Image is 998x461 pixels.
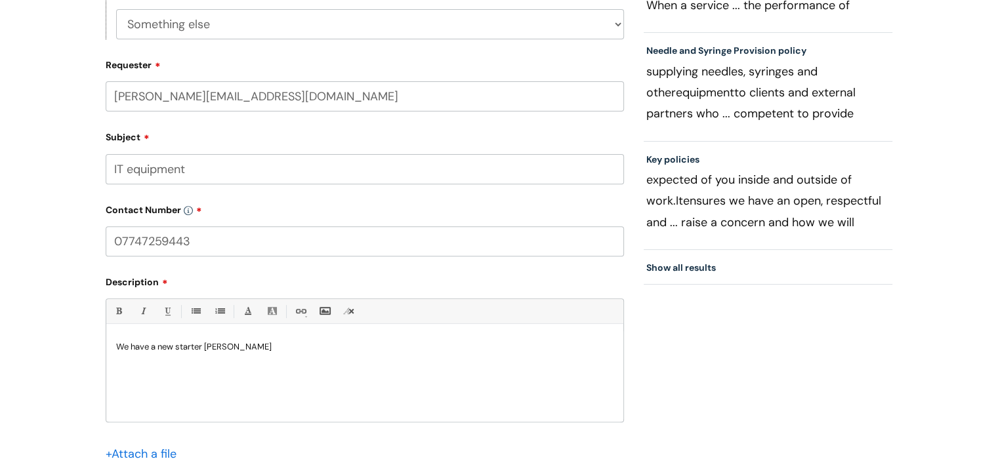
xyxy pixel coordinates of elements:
[135,303,151,319] a: Italic (Ctrl-I)
[646,153,699,165] a: Key policies
[106,81,624,111] input: Email
[646,262,716,273] a: Show all results
[187,303,203,319] a: • Unordered List (Ctrl-Shift-7)
[106,272,624,288] label: Description
[106,200,624,216] label: Contact Number
[116,341,613,353] p: We have a new starter [PERSON_NAME]
[676,193,683,209] span: It
[646,169,890,232] p: expected of you inside and outside of work. ensures we have an open, respectful and ... raise a c...
[184,206,193,215] img: info-icon.svg
[110,303,127,319] a: Bold (Ctrl-B)
[646,45,806,56] a: Needle and Syringe Provision policy
[341,303,357,319] a: Remove formatting (Ctrl-\)
[211,303,228,319] a: 1. Ordered List (Ctrl-Shift-8)
[316,303,333,319] a: Insert Image...
[106,127,624,143] label: Subject
[264,303,280,319] a: Back Color
[106,55,624,71] label: Requester
[646,61,890,124] p: supplying needles, syringes and other to clients and external partners who ... competent to provi...
[239,303,256,319] a: Font Color
[292,303,308,319] a: Link
[159,303,175,319] a: Underline(Ctrl-U)
[676,85,734,100] span: equipment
